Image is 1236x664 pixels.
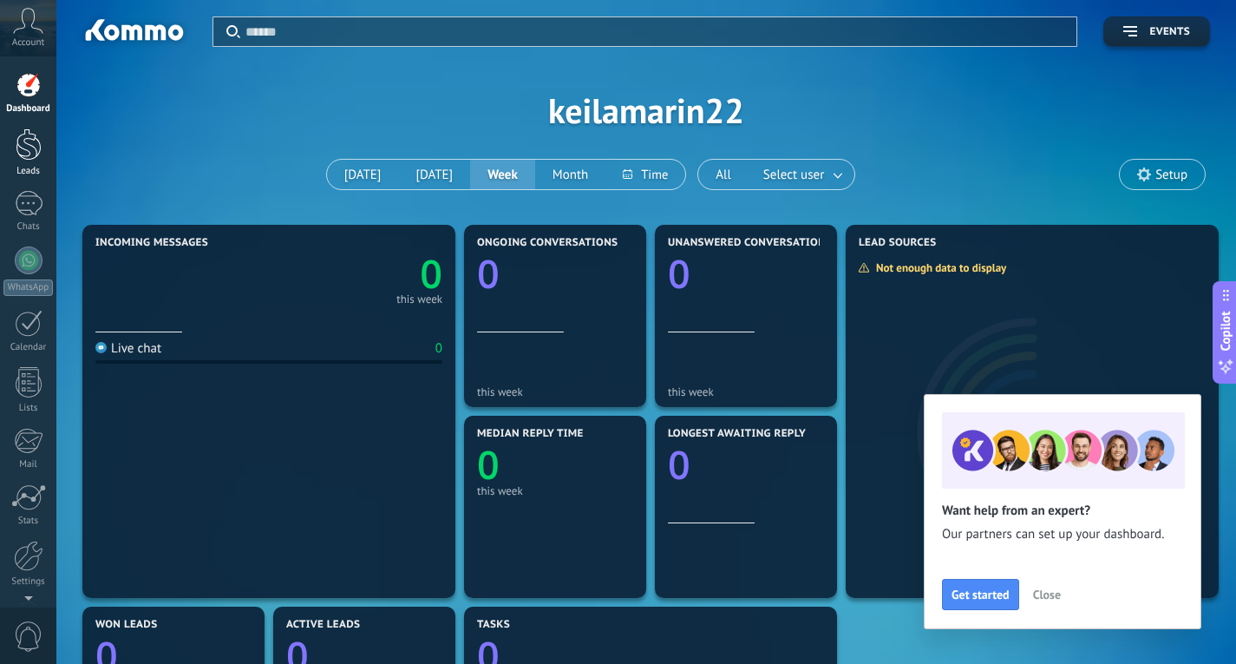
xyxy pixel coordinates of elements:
a: 0 [269,247,442,300]
div: this week [668,385,824,398]
span: Copilot [1217,311,1234,351]
button: [DATE] [327,160,399,189]
div: Mail [3,459,54,470]
text: 0 [668,247,690,300]
span: Close [1033,588,1061,601]
span: Setup [1155,168,1187,182]
span: Won leads [95,619,157,631]
button: Events [1103,16,1210,47]
span: Lead Sources [859,237,936,249]
button: Week [470,160,535,189]
span: Events [1150,26,1190,38]
div: WhatsApp [3,279,53,296]
button: All [698,160,749,189]
text: 0 [420,247,442,300]
span: Incoming messages [95,237,208,249]
span: Select user [760,163,827,187]
div: Stats [3,516,54,527]
button: [DATE] [398,160,470,189]
text: 0 [668,438,690,491]
div: 0 [435,340,442,357]
button: Close [1025,582,1069,608]
span: Tasks [477,619,510,631]
span: Median reply time [477,428,584,440]
div: Settings [3,576,54,588]
span: Longest awaiting reply [668,428,806,440]
div: this week [477,484,633,497]
div: Leads [3,166,54,177]
img: Live chat [95,342,107,353]
div: Dashboard [3,103,54,115]
button: Select user [749,160,854,189]
span: Active leads [286,619,360,631]
button: Get started [942,579,1019,610]
div: Calendar [3,342,54,353]
div: Live chat [95,340,161,357]
span: Get started [952,588,1010,601]
text: 0 [477,247,500,300]
text: 0 [477,438,500,491]
button: Month [535,160,605,189]
span: Ongoing conversations [477,237,618,249]
div: Chats [3,221,54,233]
span: Account [12,37,44,49]
h2: Want help from an expert? [942,503,1183,519]
span: Our partners can set up your dashboard. [942,526,1183,543]
div: Lists [3,403,54,414]
button: Time [605,160,685,189]
div: this week [477,385,633,398]
div: this week [396,295,442,304]
div: Not enough data to display [858,260,1018,275]
span: Unanswered conversations [668,237,832,249]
